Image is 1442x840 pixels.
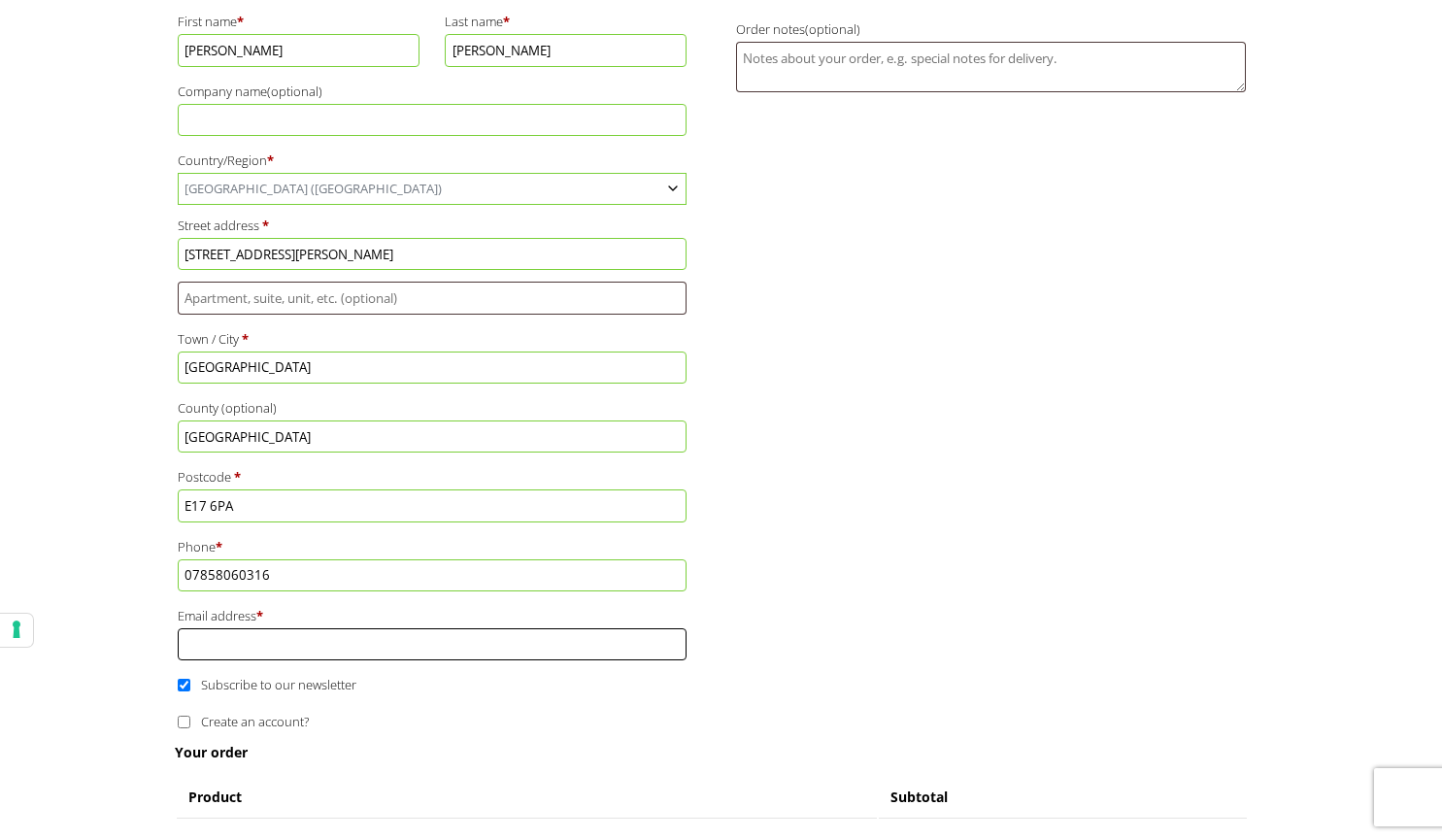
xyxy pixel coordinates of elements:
[178,464,687,489] label: Postcode
[177,778,877,816] th: Product
[736,17,1246,42] label: Order notes
[178,603,687,628] label: Email address
[175,743,1249,761] h3: Your order
[178,79,687,104] label: Company name
[178,148,687,173] label: Country/Region
[178,173,687,205] span: Country/Region
[201,676,356,693] span: Subscribe to our newsletter
[178,534,687,559] label: Phone
[178,213,687,238] label: Street address
[179,174,687,204] span: United Kingdom (UK)
[178,395,687,420] label: County
[178,238,687,270] input: House number and street name
[178,282,687,314] input: Apartment, suite, unit, etc. (optional)
[879,778,1247,816] th: Subtotal
[178,679,190,691] input: Subscribe to our newsletter
[178,326,687,352] label: Town / City
[178,9,420,34] label: First name
[805,20,860,38] span: (optional)
[445,9,687,34] label: Last name
[201,713,309,730] span: Create an account?
[267,83,322,100] span: (optional)
[178,716,190,728] input: Create an account?
[221,399,277,417] span: (optional)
